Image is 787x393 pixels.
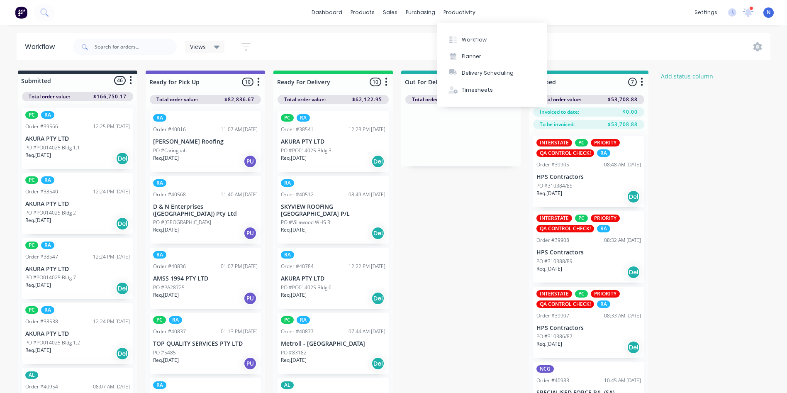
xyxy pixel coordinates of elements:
[536,325,641,332] p: HPS Contractors
[604,237,641,244] div: 08:32 AM [DATE]
[156,96,198,103] span: Total order value:
[627,266,640,279] div: Del
[224,96,254,103] span: $82,836.67
[597,300,610,308] div: RA
[604,377,641,384] div: 10:45 AM [DATE]
[25,217,51,224] p: Req. [DATE]
[153,191,186,198] div: Order #40568
[536,340,562,348] p: Req. [DATE]
[281,328,314,335] div: Order #40877
[575,139,588,146] div: PC
[25,306,38,314] div: PC
[22,303,133,364] div: PCRAOrder #3853812:24 PM [DATE]AKURA PTY LTDPO #PO014025 Bldg 1.2Req.[DATE]Del
[575,290,588,298] div: PC
[221,191,258,198] div: 11:40 AM [DATE]
[25,383,58,391] div: Order #40954
[153,381,166,389] div: RA
[29,93,70,100] span: Total order value:
[536,225,594,232] div: QA CONTROL CHECK!
[591,290,620,298] div: PRIORITY
[281,251,294,259] div: RA
[281,340,385,347] p: Metroll - [GEOGRAPHIC_DATA]
[536,258,573,265] p: PO #310388/89
[627,190,640,203] div: Del
[153,291,179,299] p: Req. [DATE]
[281,226,307,234] p: Req. [DATE]
[536,190,562,197] p: Req. [DATE]
[153,226,179,234] p: Req. [DATE]
[41,242,54,249] div: RA
[657,71,718,82] button: Add status column
[153,356,179,364] p: Req. [DATE]
[281,126,314,133] div: Order #38541
[25,330,130,337] p: AKURA PTY LTD
[153,251,166,259] div: RA
[25,281,51,289] p: Req. [DATE]
[278,248,389,309] div: RAOrder #4078412:22 PM [DATE]AKURA PTY LTDPO #PO014025 Bldg 6Req.[DATE]Del
[150,248,261,309] div: RAOrder #4083601:07 PM [DATE]AMSS 1994 PTY LTDPO #PA28725Req.[DATE]PU
[150,111,261,172] div: RAOrder #4001611:07 AM [DATE][PERSON_NAME] RoofingPO #CaringbahReq.[DATE]PU
[150,313,261,374] div: PCRAOrder #4083701:13 PM [DATE]TOP QUALITY SERVICES PTY LTDPO #5485Req.[DATE]PU
[278,313,389,374] div: PCRAOrder #4087707:44 AM [DATE]Metroll - [GEOGRAPHIC_DATA]PO #83182Req.[DATE]Del
[25,188,58,195] div: Order #38540
[15,6,27,19] img: Factory
[439,6,480,19] div: productivity
[25,144,80,151] p: PO #PO014025 Bldg 1.1
[281,291,307,299] p: Req. [DATE]
[281,263,314,270] div: Order #40784
[533,136,644,207] div: INTERSTATEPCPRIORITYQA CONTROL CHECK!RAOrder #3990508:48 AM [DATE]HPS ContractorsPO #310384/85Req...
[462,53,481,60] div: Planner
[608,121,638,128] span: $53,708.88
[281,191,314,198] div: Order #40512
[533,211,644,283] div: INTERSTATEPCPRIORITYQA CONTROL CHECK!RAOrder #3990808:32 AM [DATE]HPS ContractorsPO #310388/89Req...
[278,176,389,244] div: RAOrder #4051208:49 AM [DATE]SKYVIEW ROOFING [GEOGRAPHIC_DATA] P/LPO #Villawood WHS 3Req.[DATE]Del
[93,318,130,325] div: 12:24 PM [DATE]
[25,151,51,159] p: Req. [DATE]
[536,290,572,298] div: INTERSTATE
[153,154,179,162] p: Req. [DATE]
[281,284,331,291] p: PO #PO014025 Bldg 6
[767,9,770,16] span: N
[307,6,346,19] a: dashboard
[25,347,51,354] p: Req. [DATE]
[95,39,177,55] input: Search for orders...
[22,108,133,169] div: PCRAOrder #3956612:25 PM [DATE]AKURA PTY LTDPO #PO014025 Bldg 1.1Req.[DATE]Del
[623,108,638,116] span: $0.00
[597,225,610,232] div: RA
[437,48,547,65] button: Planner
[221,328,258,335] div: 01:13 PM [DATE]
[153,114,166,122] div: RA
[25,274,76,281] p: PO #PO014025 Bldg 7
[153,263,186,270] div: Order #40836
[437,82,547,98] button: Timesheets
[25,371,38,379] div: AL
[346,6,379,19] div: products
[533,287,644,358] div: INTERSTATEPCPRIORITYQA CONTROL CHECK!RAOrder #3990708:33 AM [DATE]HPS ContractorsPO #310386/87Req...
[278,111,389,172] div: PCRAOrder #3854112:23 PM [DATE]AKURA PTY LTDPO #PO014025 Bldg 3Req.[DATE]Del
[116,152,129,165] div: Del
[536,249,641,256] p: HPS Contractors
[153,219,211,226] p: PO #[GEOGRAPHIC_DATA]
[93,123,130,130] div: 12:25 PM [DATE]
[116,217,129,230] div: Del
[297,114,310,122] div: RA
[281,356,307,364] p: Req. [DATE]
[25,176,38,184] div: PC
[281,381,294,389] div: AL
[153,349,176,356] p: PO #5485
[536,215,572,222] div: INTERSTATE
[153,138,258,145] p: [PERSON_NAME] Roofing
[25,200,130,207] p: AKURA PTY LTD
[25,253,58,261] div: Order #38547
[281,316,294,324] div: PC
[608,96,638,103] span: $53,708.88
[297,316,310,324] div: RA
[244,357,257,370] div: PU
[281,154,307,162] p: Req. [DATE]
[153,203,258,217] p: D & N Enterprises ([GEOGRAPHIC_DATA]) Pty Ltd
[352,96,382,103] span: $62,122.95
[281,275,385,282] p: AKURA PTY LTD
[153,126,186,133] div: Order #40016
[190,42,206,51] span: Views
[93,253,130,261] div: 12:24 PM [DATE]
